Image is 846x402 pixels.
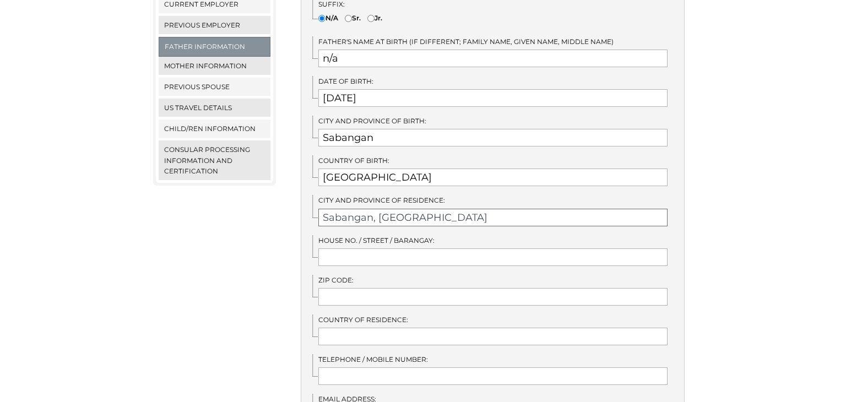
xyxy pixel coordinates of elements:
span: Telephone / Mobile Number: [318,355,428,363]
label: N/A [318,13,338,23]
a: Child/ren Information [159,119,270,138]
input: Sr. [345,15,352,22]
a: Mother Information [159,57,270,75]
span: Father's Name at Birth (if different; Family Name, Given Name, Middle Name) [318,37,614,46]
span: Country of Birth: [318,156,389,165]
span: House No. / Street / Barangay: [318,236,435,245]
span: Date of Birth: [318,77,373,85]
span: Country of Residence: [318,316,408,324]
a: Consular Processing Information and Certification [159,140,270,180]
span: Zip Code: [318,276,354,284]
label: Sr. [345,13,361,23]
span: City and Province of Residence: [318,196,445,204]
label: Jr. [367,13,382,23]
span: City and Province of Birth: [318,117,426,125]
input: Jr. [367,15,375,22]
a: Father Information [159,37,270,56]
a: Previous Spouse [159,78,270,96]
a: Previous Employer [159,16,270,34]
a: US Travel Details [159,99,270,117]
input: N/A [318,15,326,22]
